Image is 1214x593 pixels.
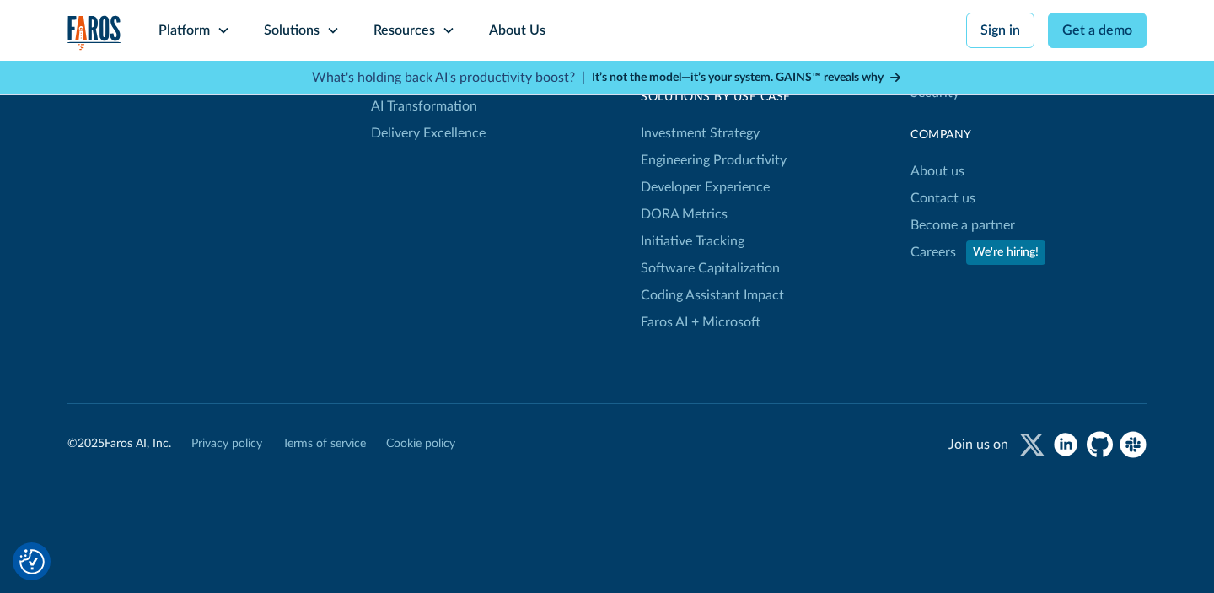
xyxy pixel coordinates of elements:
a: Become a partner [910,212,1015,239]
a: Privacy policy [191,435,262,453]
div: © Faros AI, Inc. [67,435,171,453]
div: Resources [373,20,435,40]
a: Software Capitalization [641,255,780,282]
a: DORA Metrics [641,201,728,228]
a: Terms of service [282,435,366,453]
a: Initiative Tracking [641,228,744,255]
a: Delivery Excellence [371,120,486,147]
a: linkedin [1052,431,1079,458]
a: Investment Strategy [641,120,760,147]
a: AI Transformation [371,93,477,120]
div: Solutions [264,20,320,40]
div: Platform [158,20,210,40]
a: About us [910,158,964,185]
img: Logo of the analytics and reporting company Faros. [67,15,121,50]
a: Faros AI + Microsoft [641,309,760,336]
div: Company [910,127,1147,144]
div: Solutions By Use Case [641,89,791,106]
img: Revisit consent button [19,549,45,574]
a: Contact us [910,185,975,212]
div: We're hiring! [973,244,1039,261]
a: Coding Assistant Impact [641,282,784,309]
a: twitter [1018,431,1045,458]
a: Cookie policy [386,435,455,453]
a: github [1086,431,1113,458]
a: slack community [1120,431,1147,458]
div: Join us on [948,434,1008,455]
button: Cookie Settings [19,549,45,574]
a: Engineering Productivity [641,147,787,174]
span: 2025 [78,438,105,450]
a: home [67,15,121,50]
a: Get a demo [1048,13,1147,48]
a: Sign in [966,13,1034,48]
a: Careers [910,239,956,266]
p: What's holding back AI's productivity boost? | [312,67,585,88]
a: Developer Experience [641,174,770,201]
a: It’s not the model—it’s your system. GAINS™ reveals why [592,69,902,87]
strong: It’s not the model—it’s your system. GAINS™ reveals why [592,72,884,84]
